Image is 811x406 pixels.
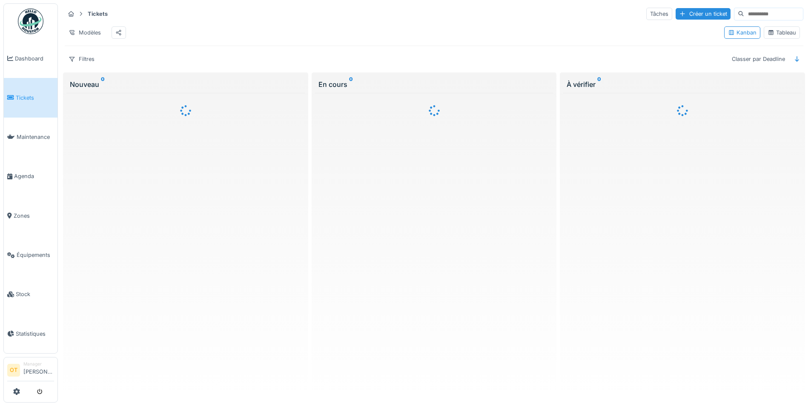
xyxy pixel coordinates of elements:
[676,8,731,20] div: Créer un ticket
[14,172,54,180] span: Agenda
[23,361,54,367] div: Manager
[101,79,105,89] sup: 0
[768,29,796,37] div: Tableau
[728,53,789,65] div: Classer par Deadline
[4,39,57,78] a: Dashboard
[4,275,57,314] a: Stock
[7,361,54,381] a: OT Manager[PERSON_NAME]
[4,196,57,235] a: Zones
[4,118,57,157] a: Maintenance
[349,79,353,89] sup: 0
[4,314,57,353] a: Statistiques
[4,235,57,274] a: Équipements
[567,79,798,89] div: À vérifier
[4,157,57,196] a: Agenda
[16,290,54,298] span: Stock
[70,79,301,89] div: Nouveau
[65,26,105,39] div: Modèles
[17,251,54,259] span: Équipements
[728,29,757,37] div: Kanban
[23,361,54,379] li: [PERSON_NAME]
[597,79,601,89] sup: 0
[16,94,54,102] span: Tickets
[7,364,20,377] li: OT
[646,8,672,20] div: Tâches
[318,79,550,89] div: En cours
[84,10,111,18] strong: Tickets
[18,9,43,34] img: Badge_color-CXgf-gQk.svg
[4,78,57,117] a: Tickets
[15,55,54,63] span: Dashboard
[14,212,54,220] span: Zones
[17,133,54,141] span: Maintenance
[16,330,54,338] span: Statistiques
[65,53,98,65] div: Filtres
